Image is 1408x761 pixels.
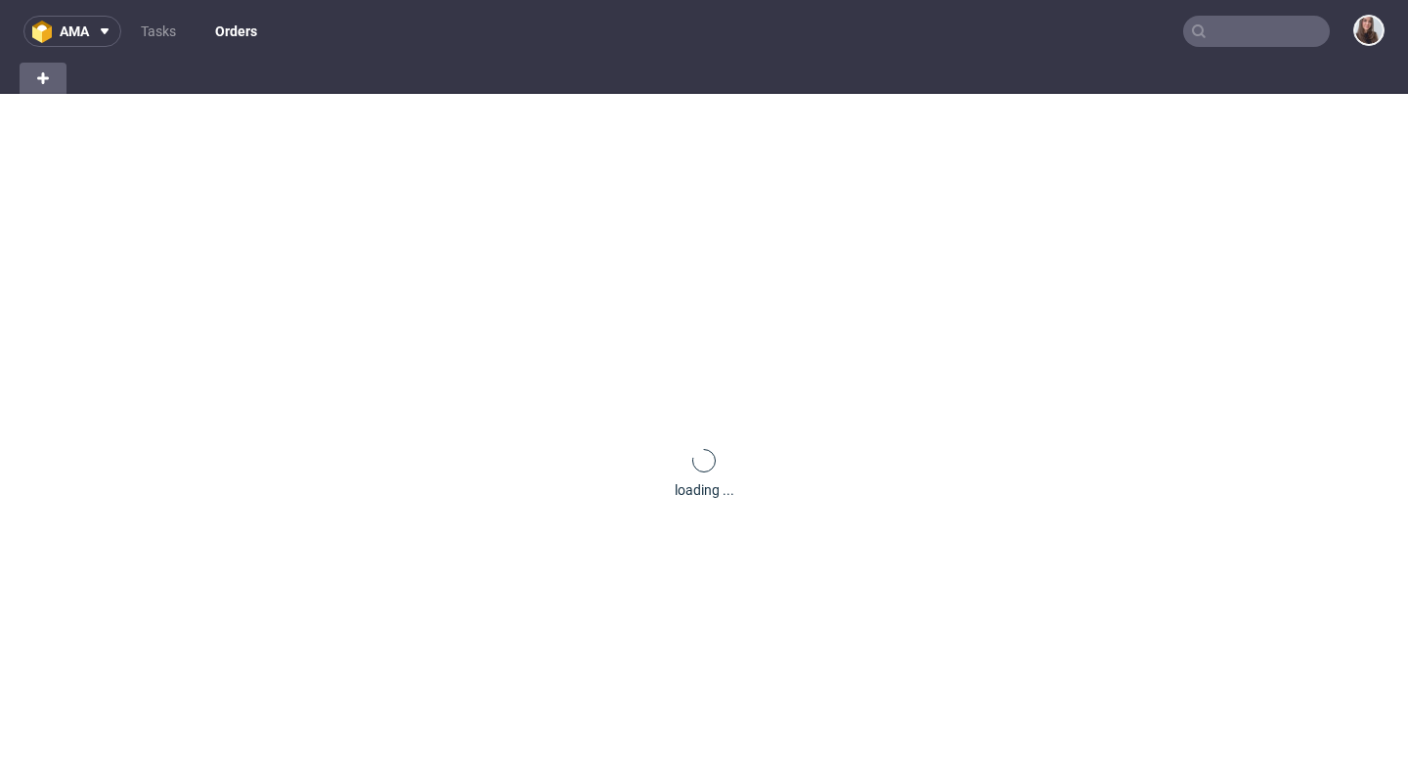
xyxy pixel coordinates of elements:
a: Orders [203,16,269,47]
img: Sandra Beśka [1355,17,1383,44]
img: logo [32,21,60,43]
div: loading ... [675,480,734,500]
button: ama [23,16,121,47]
span: ama [60,24,89,38]
a: Tasks [129,16,188,47]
